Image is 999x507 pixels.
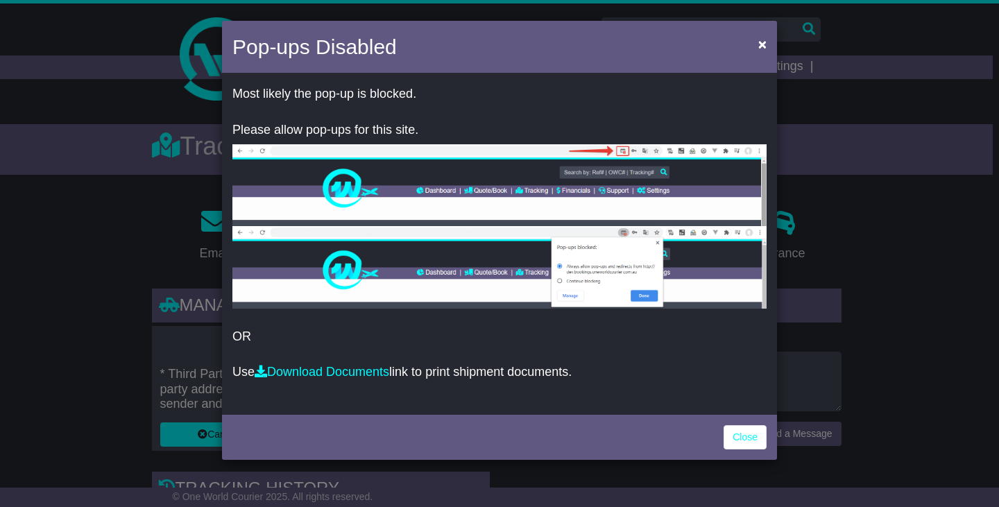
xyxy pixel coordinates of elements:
[232,87,767,102] p: Most likely the pop-up is blocked.
[232,123,767,138] p: Please allow pop-ups for this site.
[232,144,767,226] img: allow-popup-1.png
[232,226,767,309] img: allow-popup-2.png
[232,31,397,62] h4: Pop-ups Disabled
[232,365,767,380] p: Use link to print shipment documents.
[751,30,774,58] button: Close
[758,36,767,52] span: ×
[222,76,777,411] div: OR
[724,425,767,449] a: Close
[255,365,389,379] a: Download Documents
